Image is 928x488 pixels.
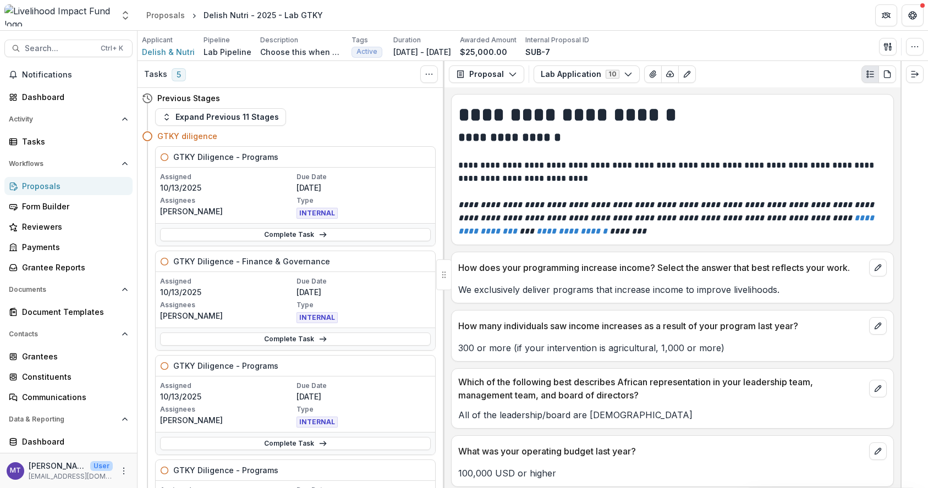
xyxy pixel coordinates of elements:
button: View Attached Files [644,65,662,83]
button: Open Activity [4,110,133,128]
p: [EMAIL_ADDRESS][DOMAIN_NAME] [29,472,113,481]
div: Proposals [22,180,124,192]
h4: GTKY diligence [157,130,217,142]
a: Grantees [4,347,133,365]
button: edit [869,317,887,335]
p: How many individuals saw income increases as a result of your program last year? [458,319,865,332]
p: [PERSON_NAME] [160,310,294,321]
p: Assigned [160,276,294,286]
p: Choose this when adding a new proposal to the first stage of a pipeline. [260,46,343,58]
p: Which of the following best describes African representation in your leadership team, management ... [458,375,865,402]
span: Data & Reporting [9,415,117,423]
p: 300 or more (if your intervention is agricultural, 1,000 or more) [458,341,887,354]
span: Documents [9,286,117,293]
span: Search... [25,44,94,53]
p: All of the leadership/board are [DEMOGRAPHIC_DATA] [458,408,887,422]
button: Open Documents [4,281,133,298]
a: Proposals [142,7,189,23]
a: Complete Task [160,228,431,241]
div: Communications [22,391,124,403]
div: Dashboard [22,436,124,447]
button: Search... [4,40,133,57]
span: 5 [172,68,186,81]
a: Dashboard [4,432,133,451]
p: Due Date [296,381,431,391]
p: Assigned [160,172,294,182]
h5: GTKY Diligence - Programs [173,151,278,163]
button: edit [869,380,887,397]
p: [PERSON_NAME] [29,460,86,472]
div: Dashboard [22,91,124,103]
h5: GTKY Diligence - Programs [173,360,278,371]
div: Grantees [22,351,124,362]
p: 10/13/2025 [160,391,294,402]
a: Delish & Nutri [142,46,195,58]
a: Reviewers [4,218,133,236]
div: Muthoni Thuo [10,467,21,474]
div: Tasks [22,136,124,147]
span: Activity [9,115,117,123]
p: SUB-7 [525,46,550,58]
a: Dashboard [4,88,133,106]
div: Constituents [22,371,124,382]
button: edit [869,442,887,460]
button: Expand right [906,65,924,83]
span: INTERNAL [296,208,338,219]
span: Active [356,48,377,56]
button: Lab Application10 [534,65,640,83]
button: Notifications [4,66,133,84]
p: We exclusively deliver programs that increase income to improve livelihoods. [458,283,887,296]
p: Lab Pipeline [204,46,251,58]
button: Partners [875,4,897,26]
button: Plaintext view [861,65,879,83]
button: Edit as form [678,65,696,83]
a: Grantee Reports [4,258,133,276]
span: Notifications [22,70,128,80]
h5: GTKY Diligence - Finance & Governance [173,256,330,267]
p: Awarded Amount [460,35,517,45]
div: Ctrl + K [98,42,125,54]
button: Get Help [902,4,924,26]
button: Expand Previous 11 Stages [155,108,286,126]
p: Type [296,196,431,206]
p: Assignees [160,404,294,414]
button: PDF view [878,65,896,83]
p: What was your operating budget last year? [458,445,865,458]
button: edit [869,259,887,276]
nav: breadcrumb [142,7,327,23]
p: [DATE] [296,182,431,193]
p: Duration [393,35,421,45]
button: Proposal [449,65,524,83]
a: Tasks [4,132,133,151]
p: Due Date [296,276,431,286]
div: Payments [22,241,124,253]
p: Assignees [160,300,294,310]
div: Reviewers [22,221,124,232]
h4: Previous Stages [157,92,220,104]
p: Type [296,300,431,310]
button: Open Contacts [4,325,133,343]
p: $25,000.00 [460,46,507,58]
div: Proposals [146,9,185,21]
span: Contacts [9,330,117,338]
p: Internal Proposal ID [525,35,589,45]
p: [DATE] - [DATE] [393,46,451,58]
a: Proposals [4,177,133,195]
a: Constituents [4,368,133,386]
h5: GTKY Diligence - Programs [173,464,278,476]
a: Complete Task [160,437,431,450]
span: INTERNAL [296,312,338,323]
div: Document Templates [22,306,124,318]
button: Open entity switcher [118,4,133,26]
a: Payments [4,238,133,256]
button: More [117,464,130,478]
p: Type [296,404,431,414]
span: Workflows [9,160,117,168]
a: Communications [4,388,133,406]
a: Form Builder [4,197,133,215]
p: [PERSON_NAME] [160,206,294,217]
p: Applicant [142,35,173,45]
p: 10/13/2025 [160,182,294,193]
p: [PERSON_NAME] [160,414,294,426]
